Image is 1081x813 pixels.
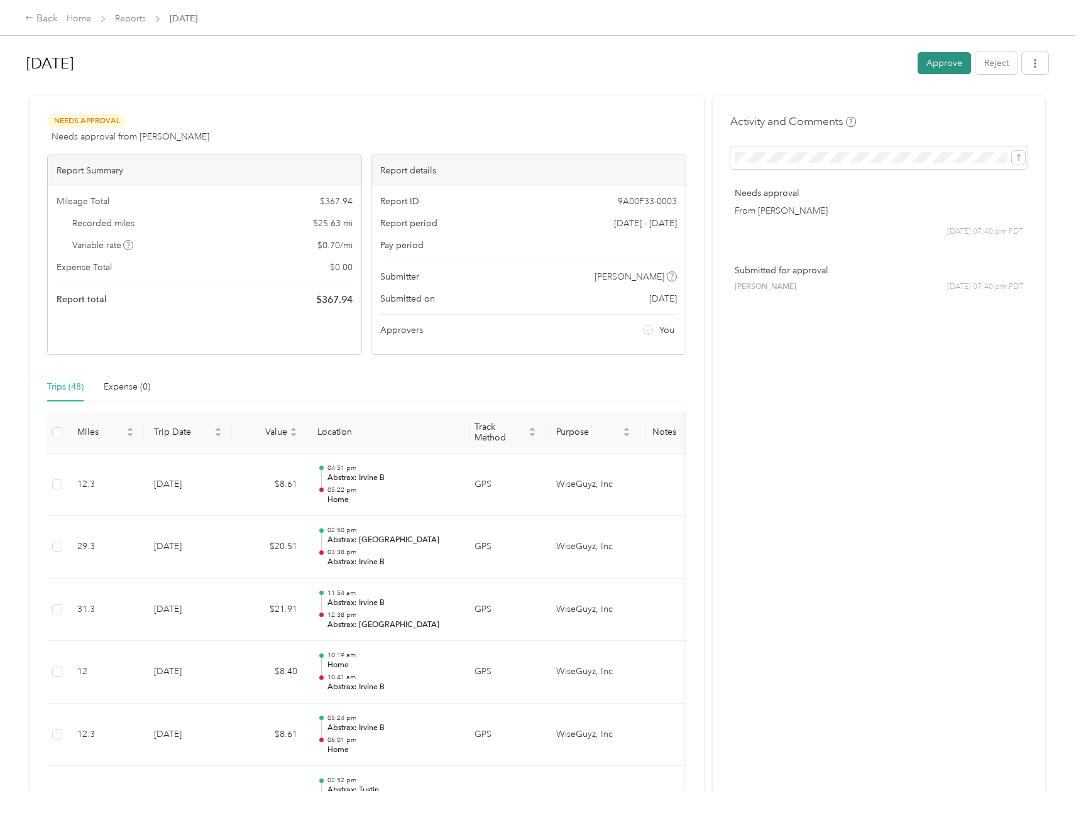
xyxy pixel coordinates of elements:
td: GPS [464,516,546,579]
p: Abstrax: Tustin [327,785,454,796]
p: Abstrax: [GEOGRAPHIC_DATA] [327,535,454,546]
p: Abstrax: Irvine B [327,472,454,484]
span: Submitted on [380,292,435,305]
span: caret-up [126,425,134,433]
h1: Aug 2025 [26,48,909,79]
span: Recorded miles [72,217,134,230]
a: Home [67,13,91,24]
td: [DATE] [144,516,232,579]
td: 12 [67,641,144,704]
span: Needs Approval [47,114,126,128]
span: Submitter [380,270,419,283]
span: Report total [57,293,107,306]
span: Report period [380,217,437,230]
td: WiseGuyz, Inc [546,641,640,704]
p: 02:52 pm [327,776,454,785]
span: Purpose [556,427,620,437]
div: Report details [371,155,685,186]
td: 31.3 [67,579,144,641]
td: [DATE] [144,579,232,641]
td: [DATE] [144,704,232,767]
span: $ 0.70 / mi [317,239,353,252]
p: 04:51 pm [327,464,454,472]
span: Miles [77,427,124,437]
span: Approvers [380,324,423,337]
span: [PERSON_NAME] [595,270,664,283]
td: GPS [464,579,546,641]
span: You [659,324,674,337]
span: Report ID [380,195,419,208]
th: Miles [67,412,144,454]
td: [DATE] [144,454,232,516]
td: 12.3 [67,704,144,767]
p: 11:54 am [327,589,454,597]
td: 12.3 [67,454,144,516]
th: Notes [640,412,688,454]
span: $ 367.94 [316,292,353,307]
td: WiseGuyz, Inc [546,454,640,516]
span: [DATE] 07:40 pm PDT [947,281,1023,293]
span: [DATE] 07:40 pm PDT [947,226,1023,237]
span: caret-up [623,425,630,433]
p: 10:19 am [327,651,454,660]
div: Report Summary [48,155,361,186]
iframe: Everlance-gr Chat Button Frame [1011,743,1081,813]
p: Home [327,660,454,671]
p: 05:22 pm [327,486,454,494]
span: caret-up [529,425,536,433]
td: GPS [464,454,546,516]
p: 03:38 pm [327,548,454,557]
th: Track Method [464,412,546,454]
span: caret-down [126,431,134,439]
span: [PERSON_NAME] [735,281,796,293]
a: Reports [115,13,146,24]
span: [DATE] [649,292,677,305]
p: 02:50 pm [327,526,454,535]
span: caret-down [214,431,222,439]
p: 12:38 pm [327,611,454,619]
span: caret-up [214,425,222,433]
span: 9A00F33-0003 [618,195,677,208]
td: WiseGuyz, Inc [546,579,640,641]
span: caret-down [290,431,297,439]
span: Needs approval from [PERSON_NAME] [52,130,209,143]
p: From [PERSON_NAME] [735,204,1023,217]
th: Purpose [546,412,640,454]
p: 10:41 am [327,673,454,682]
p: Abstrax: Irvine B [327,682,454,693]
td: GPS [464,641,546,704]
span: [DATE] [170,12,197,25]
span: Pay period [380,239,424,252]
button: Approve [918,52,971,74]
span: caret-up [290,425,297,433]
span: Track Method [475,422,526,443]
button: Reject [975,52,1018,74]
span: Value [242,427,287,437]
th: Location [307,412,464,454]
span: $ 0.00 [330,261,353,274]
td: $8.40 [232,641,307,704]
span: caret-down [623,431,630,439]
td: $8.61 [232,704,307,767]
p: Needs approval [735,187,1023,200]
div: Back [25,11,58,26]
span: $ 367.94 [320,195,353,208]
td: GPS [464,704,546,767]
p: Home [327,745,454,756]
p: Abstrax: Irvine B [327,557,454,568]
p: Home [327,494,454,506]
td: $8.61 [232,454,307,516]
p: Submitted for approval [735,264,1023,277]
td: WiseGuyz, Inc [546,704,640,767]
p: Abstrax: Irvine B [327,723,454,734]
p: 06:01 pm [327,736,454,745]
span: caret-down [529,431,536,439]
div: Expense (0) [104,380,150,394]
td: [DATE] [144,641,232,704]
p: Abstrax: Irvine B [327,597,454,609]
span: Mileage Total [57,195,109,208]
span: Expense Total [57,261,112,274]
span: Variable rate [72,239,134,252]
td: WiseGuyz, Inc [546,516,640,579]
p: 05:24 pm [327,714,454,723]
